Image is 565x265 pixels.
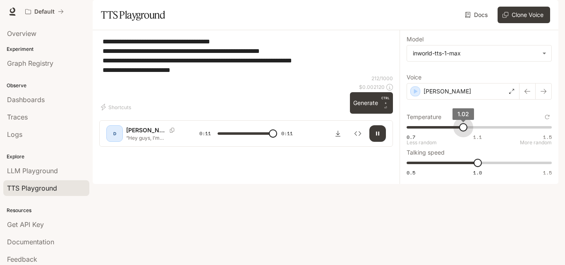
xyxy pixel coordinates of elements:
[407,36,424,42] p: Model
[473,134,482,141] span: 1.1
[22,3,67,20] button: All workspaces
[101,7,165,23] h1: TTS Playground
[457,110,469,117] span: 1.02
[407,150,445,155] p: Talking speed
[126,126,166,134] p: [PERSON_NAME]
[330,125,346,142] button: Download audio
[498,7,550,23] button: Clone Voice
[407,114,441,120] p: Temperature
[543,169,552,176] span: 1.5
[407,45,551,61] div: inworld-tts-1-max
[99,100,134,114] button: Shortcuts
[520,140,552,145] p: More random
[281,129,293,138] span: 0:11
[407,140,437,145] p: Less random
[166,128,178,133] button: Copy Voice ID
[350,92,393,114] button: GenerateCTRL +⏎
[108,127,121,140] div: D
[350,125,366,142] button: Inspect
[413,49,538,57] div: inworld-tts-1-max
[543,134,552,141] span: 1.5
[473,169,482,176] span: 1.0
[407,74,421,80] p: Voice
[199,129,211,138] span: 0:11
[407,134,415,141] span: 0.7
[381,95,390,105] p: CTRL +
[424,87,471,95] p: [PERSON_NAME]
[371,75,393,82] p: 212 / 1000
[126,134,180,141] p: “Hey guys, I’m [PERSON_NAME] – your travel buddy! 👋 Welcome to Travel Life, where we explore the ...
[463,7,491,23] a: Docs
[359,84,385,91] p: $ 0.002120
[543,112,552,122] button: Reset to default
[407,169,415,176] span: 0.5
[34,8,55,15] p: Default
[381,95,390,110] p: ⏎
